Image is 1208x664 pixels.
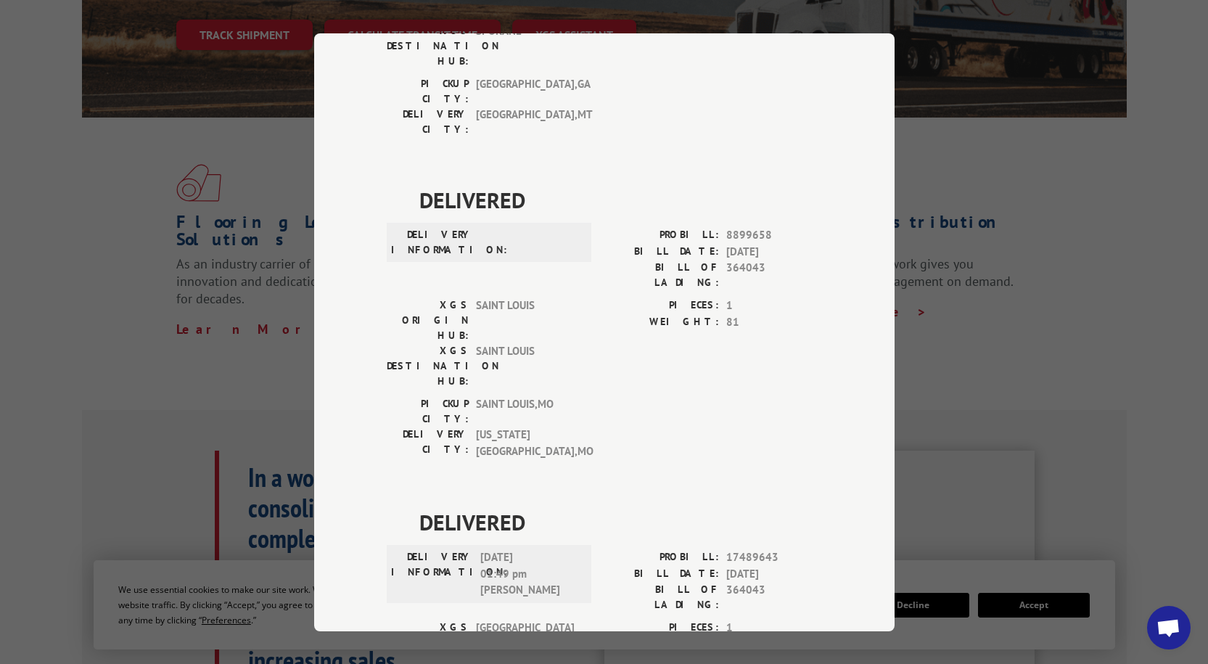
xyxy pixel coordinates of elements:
[604,582,719,612] label: BILL OF LADING:
[387,396,469,427] label: PICKUP CITY:
[726,620,822,636] span: 1
[604,313,719,330] label: WEIGHT:
[419,184,822,216] span: DELIVERED
[726,298,822,314] span: 1
[387,343,469,389] label: XGS DESTINATION HUB:
[604,620,719,636] label: PIECES:
[387,298,469,343] label: XGS ORIGIN HUB:
[387,107,469,137] label: DELIVERY CITY:
[391,227,473,258] label: DELIVERY INFORMATION:
[726,565,822,582] span: [DATE]
[604,227,719,244] label: PROBILL:
[476,298,574,343] span: SAINT LOUIS
[476,343,574,389] span: SAINT LOUIS
[726,260,822,290] span: 364043
[604,260,719,290] label: BILL OF LADING:
[476,396,574,427] span: SAINT LOUIS , MO
[387,76,469,107] label: PICKUP CITY:
[387,427,469,459] label: DELIVERY CITY:
[476,107,574,137] span: [GEOGRAPHIC_DATA] , MT
[604,298,719,314] label: PIECES:
[476,427,574,459] span: [US_STATE][GEOGRAPHIC_DATA] , MO
[726,243,822,260] span: [DATE]
[726,313,822,330] span: 81
[387,23,469,69] label: XGS DESTINATION HUB:
[476,76,574,107] span: [GEOGRAPHIC_DATA] , GA
[604,565,719,582] label: BILL DATE:
[726,549,822,566] span: 17489643
[419,506,822,538] span: DELIVERED
[604,549,719,566] label: PROBILL:
[480,549,578,599] span: [DATE] 01:49 pm [PERSON_NAME]
[726,582,822,612] span: 364043
[1147,606,1191,649] a: Open chat
[391,549,473,599] label: DELIVERY INFORMATION:
[476,23,574,69] span: SPOKANE
[726,227,822,244] span: 8899658
[604,243,719,260] label: BILL DATE:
